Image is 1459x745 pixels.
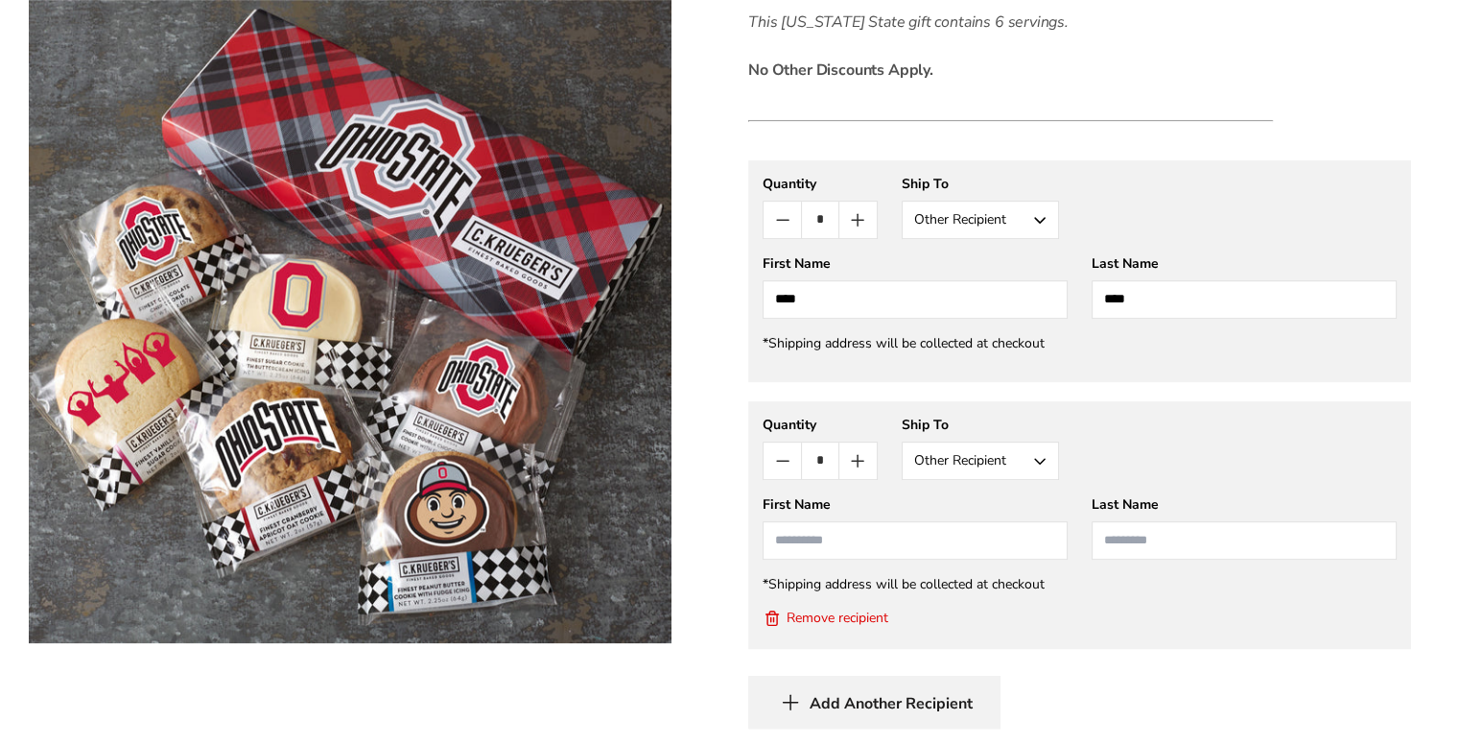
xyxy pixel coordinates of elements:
em: This [US_STATE] State gift contains 6 servings. [748,12,1069,33]
gfm-form: New recipient [748,401,1411,649]
span: Add Another Recipient [810,694,973,713]
div: *Shipping address will be collected at checkout [763,575,1397,593]
strong: No Other Discounts Apply. [748,60,933,81]
div: Ship To [902,416,1059,434]
button: Count plus [839,202,877,238]
button: Remove recipient [763,609,888,628]
button: Count plus [839,443,877,479]
div: First Name [763,495,1068,514]
button: Count minus [764,443,801,479]
input: Last Name [1092,280,1397,319]
div: Quantity [763,175,878,193]
input: Last Name [1092,521,1397,560]
div: Last Name [1092,254,1397,273]
button: Count minus [764,202,801,238]
button: Add Another Recipient [748,676,1000,729]
input: First Name [763,521,1068,560]
div: Quantity [763,416,878,434]
input: Quantity [801,443,838,479]
div: Last Name [1092,495,1397,514]
input: Quantity [801,202,838,238]
button: Other Recipient [902,201,1059,239]
div: Ship To [902,175,1059,193]
button: Other Recipient [902,442,1059,480]
div: First Name [763,254,1068,273]
gfm-form: New recipient [748,160,1411,382]
div: *Shipping address will be collected at checkout [763,334,1397,352]
input: First Name [763,280,1068,319]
